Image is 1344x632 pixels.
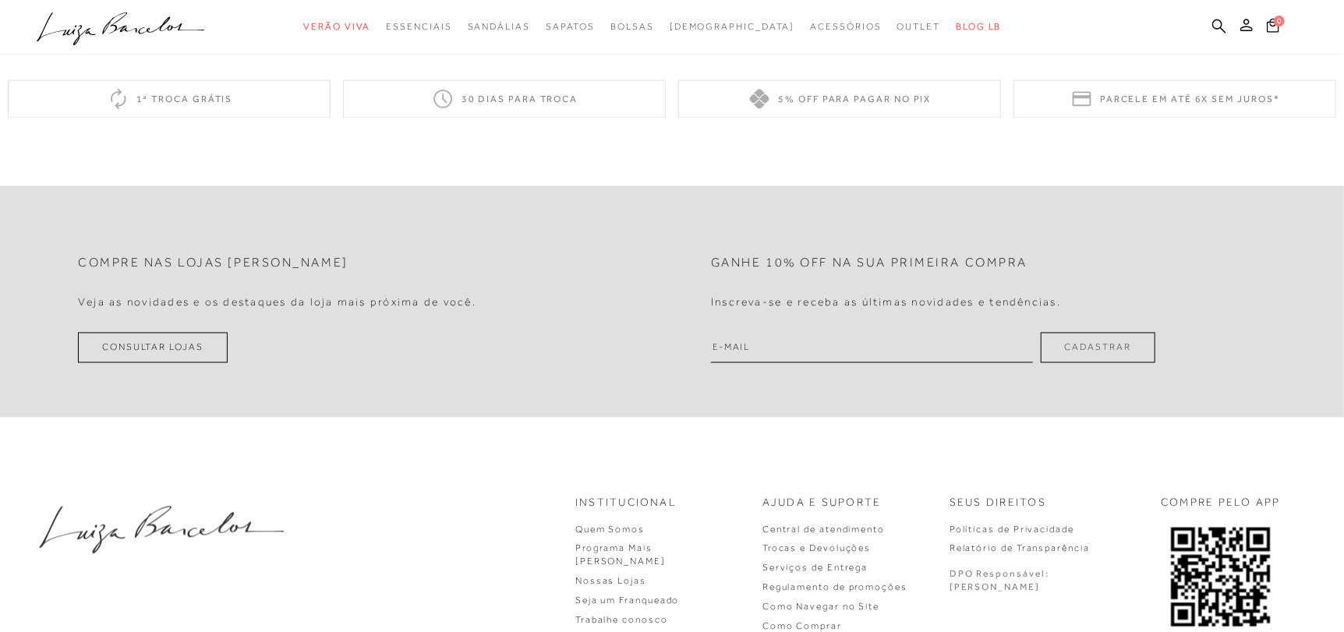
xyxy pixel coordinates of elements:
[762,563,868,574] a: Serviços de Entrega
[762,543,871,554] a: Trocas e Devoluções
[670,21,795,32] span: [DEMOGRAPHIC_DATA]
[956,21,1001,32] span: BLOG LB
[78,333,228,363] a: Consultar Lojas
[762,582,907,593] a: Regulamento de promoções
[1274,16,1285,26] span: 0
[386,21,451,32] span: Essenciais
[950,496,1046,511] p: Seus Direitos
[343,80,666,118] div: 30 dias para troca
[610,12,654,41] a: categoryNavScreenReaderText
[811,12,882,41] a: categoryNavScreenReaderText
[762,524,885,535] a: Central de atendimento
[1041,333,1155,363] button: Cadastrar
[8,80,331,118] div: 1ª troca grátis
[950,568,1049,595] p: DPO Responsável: [PERSON_NAME]
[303,12,370,41] a: categoryNavScreenReaderText
[711,333,1033,363] input: E-mail
[575,496,677,511] p: Institucional
[386,12,451,41] a: categoryNavScreenReaderText
[610,21,654,32] span: Bolsas
[950,543,1090,554] a: Relatório de Transparência
[762,621,842,632] a: Como Comprar
[1262,17,1284,38] button: 0
[950,524,1074,535] a: Políticas de Privacidade
[811,21,882,32] span: Acessórios
[1161,496,1281,511] p: COMPRE PELO APP
[575,524,645,535] a: Quem Somos
[762,496,882,511] p: Ajuda e Suporte
[303,21,370,32] span: Verão Viva
[1169,524,1272,630] img: QRCODE
[1013,80,1336,118] div: Parcele em até 6x sem juros*
[39,507,284,554] img: luiza-barcelos.png
[468,21,530,32] span: Sandálias
[546,21,595,32] span: Sapatos
[678,80,1001,118] div: 5% off para pagar no PIX
[956,12,1001,41] a: BLOG LB
[670,12,795,41] a: noSubCategoriesText
[468,12,530,41] a: categoryNavScreenReaderText
[711,296,1061,309] h4: Inscreva-se e receba as últimas novidades e tendências.
[897,21,941,32] span: Outlet
[897,12,941,41] a: categoryNavScreenReaderText
[78,296,476,309] h4: Veja as novidades e os destaques da loja mais próxima de você.
[575,543,666,567] a: Programa Mais [PERSON_NAME]
[762,602,879,613] a: Como Navegar no Site
[575,576,646,587] a: Nossas Lojas
[546,12,595,41] a: categoryNavScreenReaderText
[575,595,680,606] a: Seja um Franqueado
[78,256,348,271] h2: Compre nas lojas [PERSON_NAME]
[711,256,1027,271] h2: Ganhe 10% off na sua primeira compra
[575,615,668,626] a: Trabalhe conosco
